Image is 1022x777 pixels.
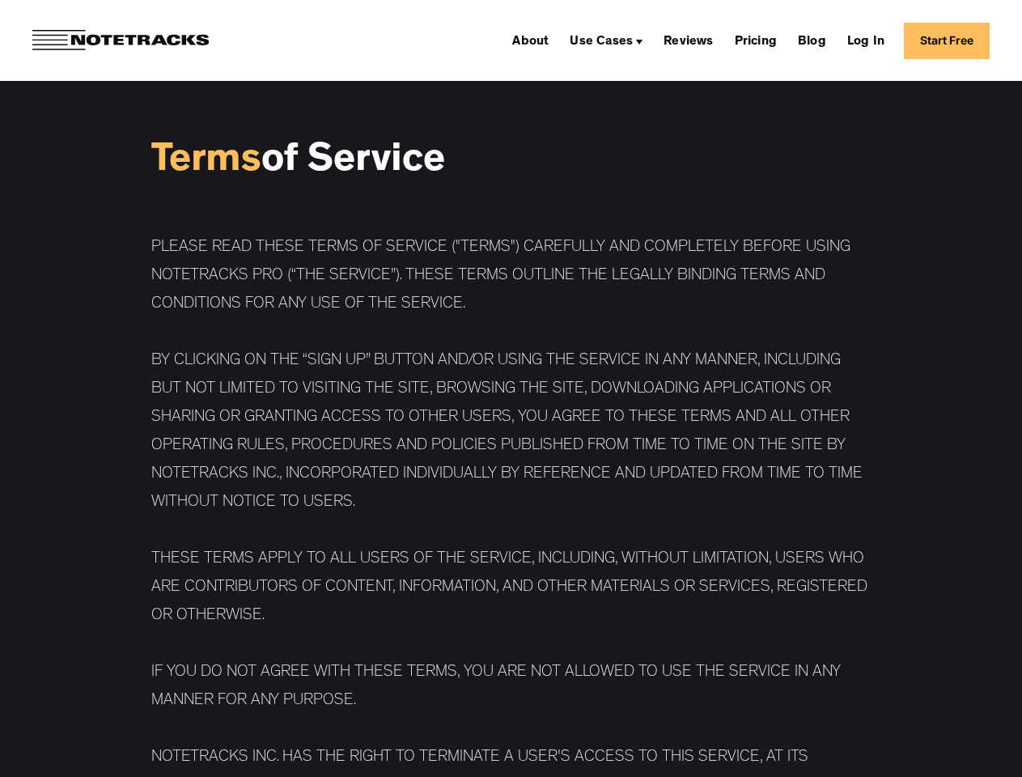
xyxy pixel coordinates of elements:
[570,36,633,49] div: Use Cases
[728,28,783,53] a: Pricing
[506,28,555,53] a: About
[841,28,891,53] a: Log In
[791,28,833,53] a: Blog
[657,28,719,53] a: Reviews
[904,23,990,59] a: Start Free
[151,142,261,183] span: Terms
[563,28,649,53] div: Use Cases
[151,138,871,189] h1: of Service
